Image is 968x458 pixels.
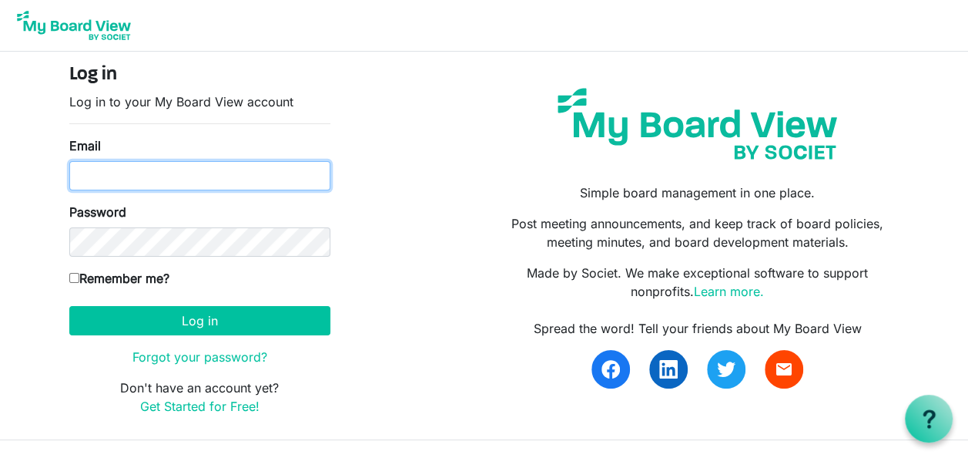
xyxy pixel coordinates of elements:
a: email [765,350,803,389]
input: Remember me? [69,273,79,283]
p: Post meeting announcements, and keep track of board policies, meeting minutes, and board developm... [495,214,899,251]
p: Made by Societ. We make exceptional software to support nonprofits. [495,264,899,301]
div: Spread the word! Tell your friends about My Board View [495,319,899,338]
p: Don't have an account yet? [69,379,330,416]
img: My Board View Logo [12,6,136,45]
span: email [775,360,793,379]
label: Email [69,136,101,155]
label: Remember me? [69,269,169,288]
a: Forgot your password? [132,349,267,365]
a: Learn more. [694,284,764,299]
p: Log in to your My Board View account [69,93,330,111]
a: Get Started for Free! [140,399,260,414]
img: twitter.svg [717,360,735,379]
button: Log in [69,306,330,335]
img: linkedin.svg [659,360,678,379]
img: my-board-view-societ.svg [546,76,849,171]
label: Password [69,203,126,221]
img: facebook.svg [601,360,620,379]
p: Simple board management in one place. [495,184,899,202]
h4: Log in [69,64,330,86]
